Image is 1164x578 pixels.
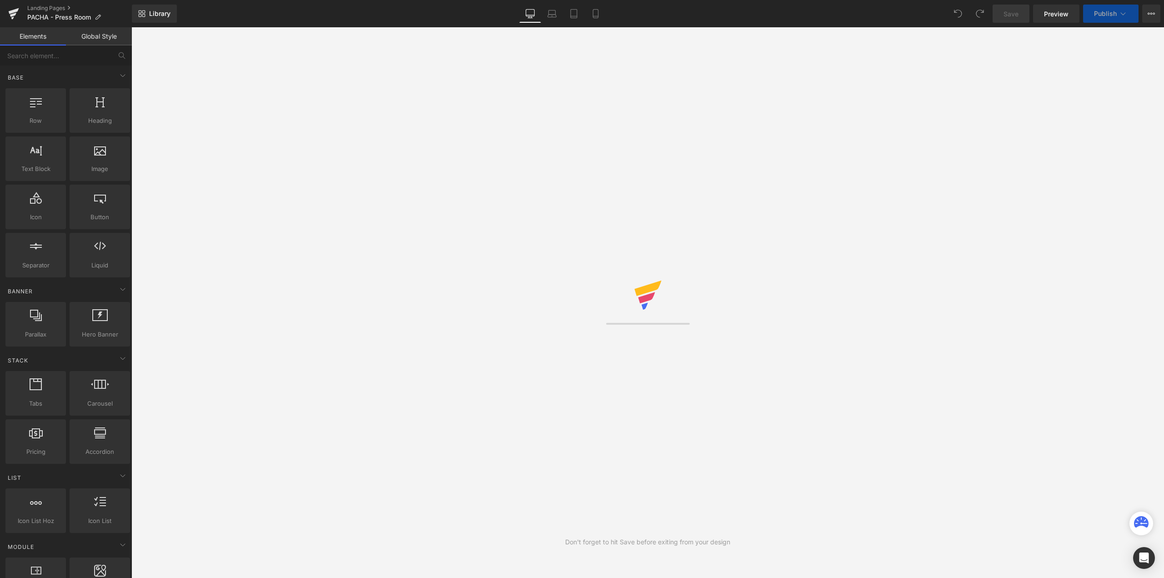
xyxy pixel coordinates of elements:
[1083,5,1139,23] button: Publish
[8,330,63,339] span: Parallax
[1094,10,1117,17] span: Publish
[1133,547,1155,569] div: Open Intercom Messenger
[1033,5,1079,23] a: Preview
[72,516,127,526] span: Icon List
[1044,9,1069,19] span: Preview
[149,10,171,18] span: Library
[8,447,63,457] span: Pricing
[971,5,989,23] button: Redo
[8,516,63,526] span: Icon List Hoz
[565,537,730,547] div: Don't forget to hit Save before exiting from your design
[132,5,177,23] a: New Library
[7,473,22,482] span: List
[7,543,35,551] span: Module
[7,356,29,365] span: Stack
[72,399,127,408] span: Carousel
[72,261,127,270] span: Liquid
[1142,5,1160,23] button: More
[72,212,127,222] span: Button
[585,5,607,23] a: Mobile
[27,5,132,12] a: Landing Pages
[27,14,91,21] span: PACHA - Press Room
[949,5,967,23] button: Undo
[8,116,63,126] span: Row
[66,27,132,45] a: Global Style
[563,5,585,23] a: Tablet
[72,447,127,457] span: Accordion
[72,116,127,126] span: Heading
[7,287,34,296] span: Banner
[541,5,563,23] a: Laptop
[8,212,63,222] span: Icon
[7,73,25,82] span: Base
[72,164,127,174] span: Image
[1003,9,1018,19] span: Save
[8,399,63,408] span: Tabs
[72,330,127,339] span: Hero Banner
[8,261,63,270] span: Separator
[8,164,63,174] span: Text Block
[519,5,541,23] a: Desktop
